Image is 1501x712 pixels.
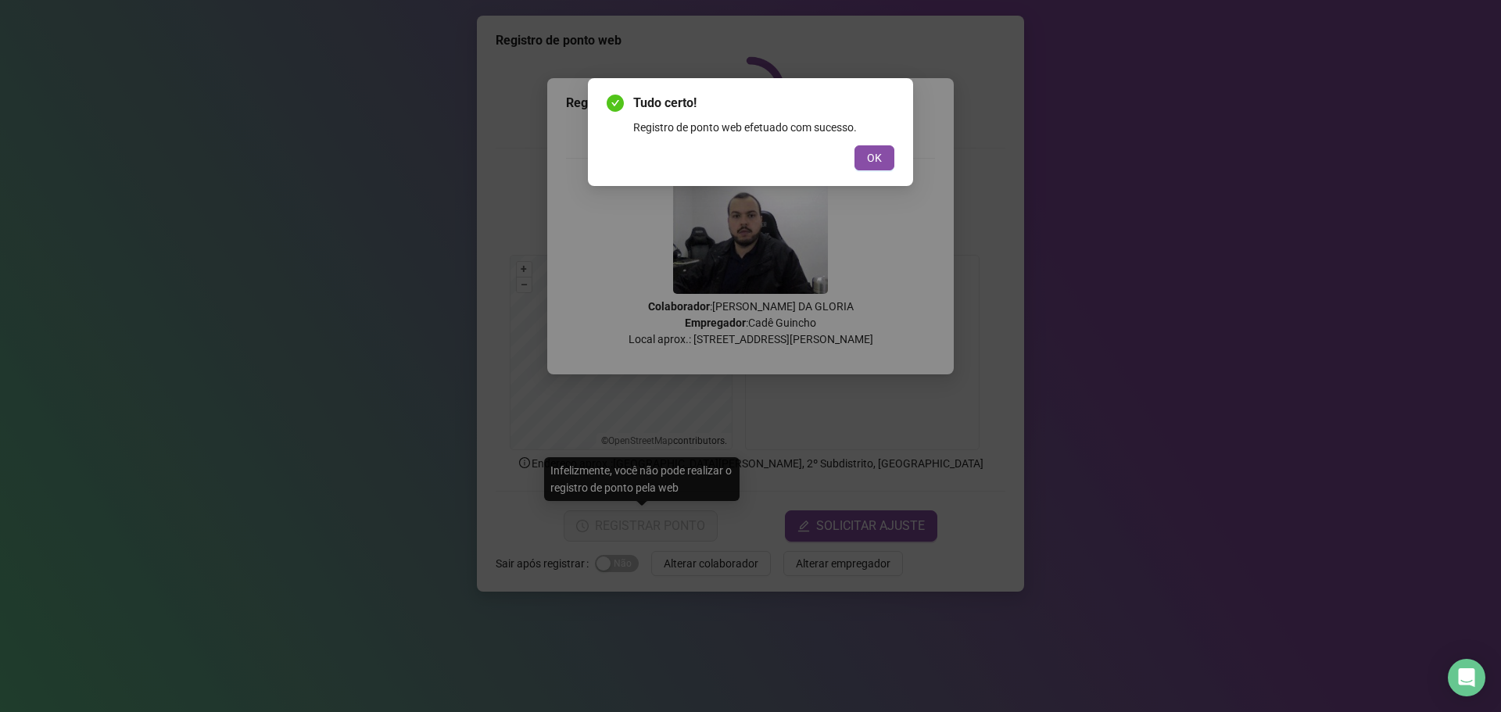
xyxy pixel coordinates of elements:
div: Open Intercom Messenger [1448,659,1485,696]
button: OK [854,145,894,170]
div: Registro de ponto web efetuado com sucesso. [633,119,894,136]
span: OK [867,149,882,166]
span: Tudo certo! [633,94,894,113]
span: check-circle [607,95,624,112]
